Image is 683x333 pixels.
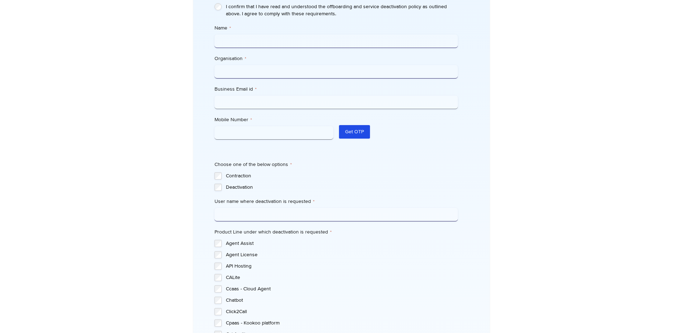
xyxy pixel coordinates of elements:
label: Agent License [226,251,457,258]
label: Mobile Number [215,116,333,123]
label: I confirm that I have read and understood the offboarding and service deactivation policy as outl... [226,3,457,17]
label: Chatbot [226,297,457,304]
button: Get OTP [339,125,370,139]
label: Business Email id [215,86,457,93]
label: Ccaas - Cloud Agent [226,285,457,292]
label: Name [215,25,457,32]
legend: Product Line under which deactivation is requested [215,229,332,236]
label: Contraction [226,172,457,179]
legend: Choose one of the below options [215,161,292,168]
label: Cpaas - Kookoo platform [226,319,457,327]
label: Click2Call [226,308,457,315]
label: User name where deactivation is requested [215,198,457,205]
label: Agent Assist [226,240,457,247]
label: Organisation [215,55,457,62]
label: Deactivation [226,184,457,191]
label: API Hosting [226,263,457,270]
label: CALite [226,274,457,281]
